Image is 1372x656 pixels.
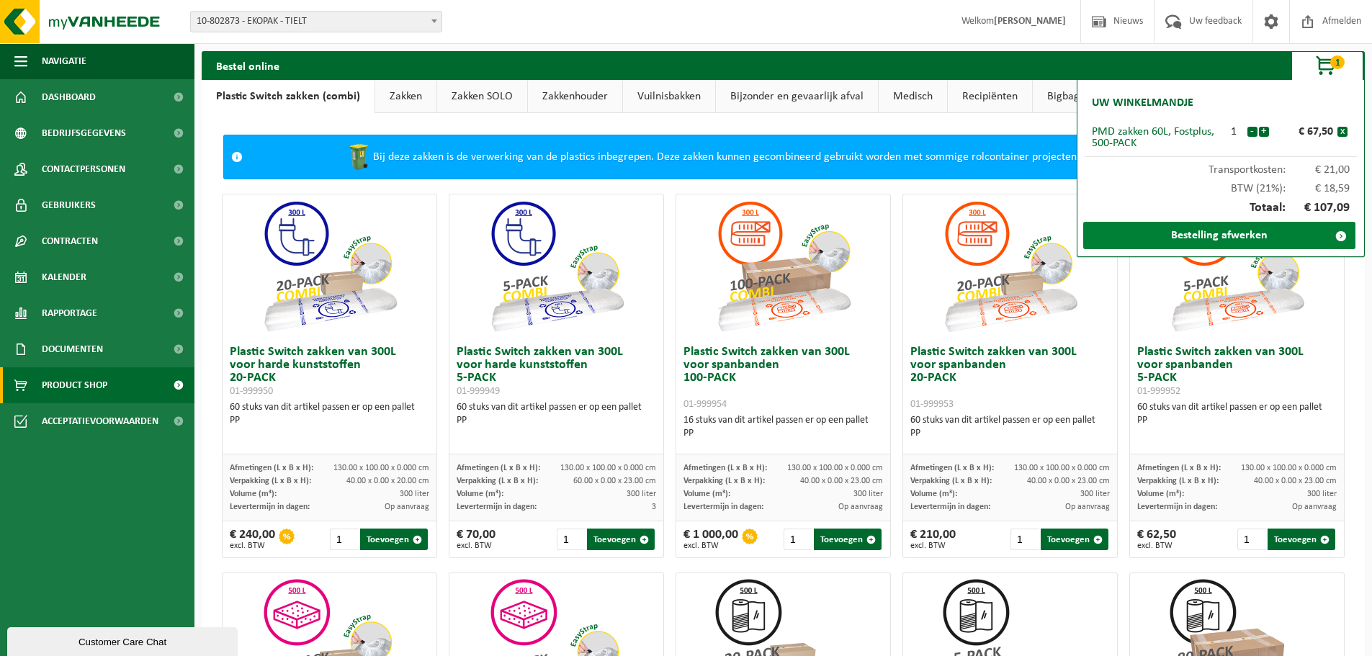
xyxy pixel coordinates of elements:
span: Levertermijn in dagen: [910,503,990,511]
span: Product Shop [42,367,107,403]
span: 01-999949 [457,386,500,397]
span: Afmetingen (L x B x H): [457,464,540,472]
button: - [1247,127,1257,137]
iframe: chat widget [7,624,241,656]
img: 01-999950 [258,194,402,338]
button: Toevoegen [814,529,882,550]
span: 40.00 x 0.00 x 20.00 cm [346,477,429,485]
button: 1 [1291,51,1363,80]
a: Bigbags [1033,80,1098,113]
span: Verpakking (L x B x H): [1137,477,1219,485]
span: Afmetingen (L x B x H): [230,464,313,472]
span: Afmetingen (L x B x H): [683,464,767,472]
span: Volume (m³): [230,490,277,498]
div: 60 stuks van dit artikel passen er op een pallet [230,401,429,427]
span: Op aanvraag [1292,503,1337,511]
span: Verpakking (L x B x H): [457,477,538,485]
span: 300 liter [1307,490,1337,498]
button: Toevoegen [360,529,428,550]
div: PP [683,427,883,440]
span: Kalender [42,259,86,295]
div: 16 stuks van dit artikel passen er op een pallet [683,414,883,440]
span: 10-802873 - EKOPAK - TIELT [191,12,441,32]
div: PP [910,427,1110,440]
span: excl. BTW [230,542,275,550]
div: 60 stuks van dit artikel passen er op een pallet [457,401,656,427]
h2: Uw winkelmandje [1085,87,1201,119]
button: Toevoegen [1268,529,1335,550]
span: 130.00 x 100.00 x 0.000 cm [560,464,656,472]
span: 130.00 x 100.00 x 0.000 cm [1014,464,1110,472]
h3: Plastic Switch zakken van 300L voor harde kunststoffen 5-PACK [457,346,656,397]
span: Verpakking (L x B x H): [230,477,311,485]
span: € 21,00 [1286,164,1350,176]
div: BTW (21%): [1085,176,1357,194]
span: 130.00 x 100.00 x 0.000 cm [1241,464,1337,472]
input: 1 [330,529,359,550]
a: Plastic Switch zakken (combi) [202,80,375,113]
span: € 18,59 [1286,183,1350,194]
h3: Plastic Switch zakken van 300L voor spanbanden 20-PACK [910,346,1110,410]
span: Verpakking (L x B x H): [910,477,992,485]
span: Dashboard [42,79,96,115]
span: Documenten [42,331,103,367]
span: 01-999950 [230,386,273,397]
div: 60 stuks van dit artikel passen er op een pallet [1137,401,1337,427]
span: excl. BTW [457,542,496,550]
span: 60.00 x 0.00 x 23.00 cm [573,477,656,485]
span: Acceptatievoorwaarden [42,403,158,439]
img: 01-999952 [1165,194,1309,338]
span: Levertermijn in dagen: [457,503,537,511]
div: PP [1137,414,1337,427]
img: 01-999954 [712,194,856,338]
span: 40.00 x 0.00 x 23.00 cm [800,477,883,485]
div: 60 stuks van dit artikel passen er op een pallet [910,414,1110,440]
div: € 210,00 [910,529,956,550]
button: + [1259,127,1269,137]
img: 01-999949 [485,194,629,338]
span: Op aanvraag [1065,503,1110,511]
a: Vuilnisbakken [623,80,715,113]
span: 130.00 x 100.00 x 0.000 cm [787,464,883,472]
span: 300 liter [627,490,656,498]
span: Gebruikers [42,187,96,223]
a: Bestelling afwerken [1083,222,1355,249]
a: Zakken SOLO [437,80,527,113]
h2: Bestel online [202,51,294,79]
button: x [1337,127,1348,137]
div: PMD zakken 60L, Fostplus, 500-PACK [1092,126,1221,149]
img: 01-999953 [938,194,1082,338]
button: Toevoegen [1041,529,1108,550]
span: 10-802873 - EKOPAK - TIELT [190,11,442,32]
a: Zakkenhouder [528,80,622,113]
span: Afmetingen (L x B x H): [910,464,994,472]
input: 1 [784,529,813,550]
input: 1 [1010,529,1040,550]
span: Navigatie [42,43,86,79]
span: 300 liter [853,490,883,498]
div: PP [457,414,656,427]
h3: Plastic Switch zakken van 300L voor spanbanden 5-PACK [1137,346,1337,397]
span: 1 [1330,55,1345,69]
strong: [PERSON_NAME] [994,16,1066,27]
span: 01-999952 [1137,386,1180,397]
span: Volume (m³): [1137,490,1184,498]
span: 01-999954 [683,399,727,410]
span: excl. BTW [683,542,738,550]
h3: Plastic Switch zakken van 300L voor spanbanden 100-PACK [683,346,883,410]
span: Volume (m³): [683,490,730,498]
span: Volume (m³): [910,490,957,498]
a: Medisch [879,80,947,113]
span: Op aanvraag [385,503,429,511]
div: Bij deze zakken is de verwerking van de plastics inbegrepen. Deze zakken kunnen gecombineerd gebr... [250,135,1314,179]
div: € 240,00 [230,529,275,550]
span: Op aanvraag [838,503,883,511]
a: Bijzonder en gevaarlijk afval [716,80,878,113]
span: Contactpersonen [42,151,125,187]
input: 1 [1237,529,1267,550]
span: 300 liter [1080,490,1110,498]
a: Recipiënten [948,80,1032,113]
h3: Plastic Switch zakken van 300L voor harde kunststoffen 20-PACK [230,346,429,397]
span: 3 [652,503,656,511]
